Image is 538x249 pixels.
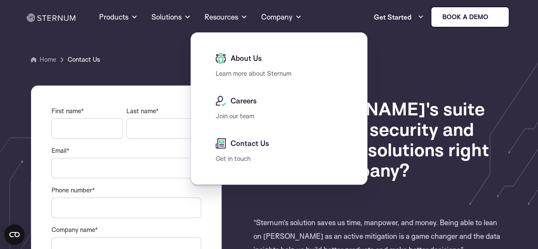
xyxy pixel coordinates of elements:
h1: Is [PERSON_NAME]'s suite of embedded security and observability solutions right for your company? [253,98,503,180]
a: Products [99,2,138,32]
span: Last name [126,107,156,115]
a: Home [40,55,56,63]
a: Learn more about Sternum [216,69,291,77]
a: Get in touch [216,155,250,163]
span: Phone number [51,186,92,194]
img: sternum iot [491,14,498,20]
a: Solutions [151,2,191,32]
a: Careers [216,96,347,106]
span: Email [51,146,66,155]
span: Company name [51,226,95,234]
button: Open CMP widget [4,224,25,245]
span: Contact Us [228,138,269,149]
a: Company [261,2,302,32]
a: Join our team [216,112,254,120]
a: About Us [216,53,347,63]
a: Get Started [373,9,424,26]
span: First name [51,107,81,115]
span: About Us [228,53,262,63]
a: Resources [205,2,248,32]
span: Careers [228,96,257,106]
span: Contact Us [68,54,100,65]
a: Contact Us [216,138,347,149]
a: Book a demo [430,6,510,28]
